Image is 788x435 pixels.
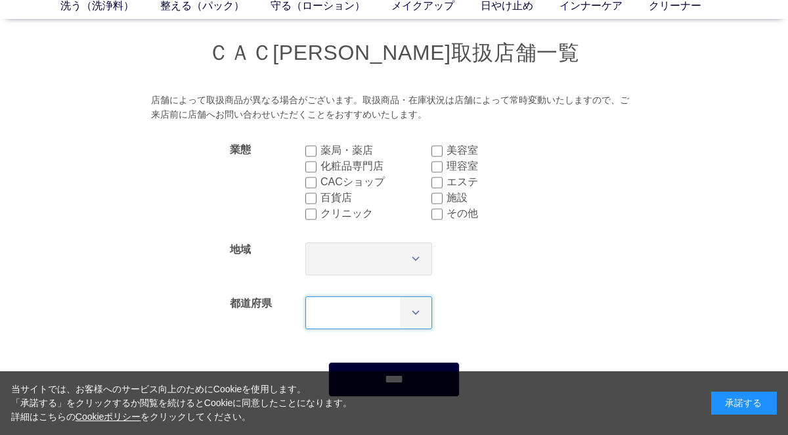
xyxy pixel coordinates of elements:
[447,174,558,190] label: エステ
[447,190,558,206] label: 施設
[230,144,251,155] label: 業態
[320,158,431,174] label: 化粧品専門店
[230,298,272,309] label: 都道府県
[447,143,558,158] label: 美容室
[230,244,251,255] label: 地域
[711,392,777,415] div: 承諾する
[11,382,353,424] div: 当サイトでは、お客様へのサービス向上のためにCookieを使用します。 「承諾する」をクリックするか閲覧を続けるとCookieに同意したことになります。 詳細はこちらの をクリックしてください。
[320,143,431,158] label: 薬局・薬店
[320,174,431,190] label: CACショップ
[320,206,431,221] label: クリニック
[66,39,722,67] h1: ＣＡＣ[PERSON_NAME]取扱店舗一覧
[320,190,431,206] label: 百貨店
[151,93,638,122] div: 店舗によって取扱商品が異なる場合がございます。取扱商品・在庫状況は店舗によって常時変動いたしますので、ご来店前に店舗へお問い合わせいただくことをおすすめいたします。
[76,411,141,422] a: Cookieポリシー
[447,158,558,174] label: 理容室
[447,206,558,221] label: その他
